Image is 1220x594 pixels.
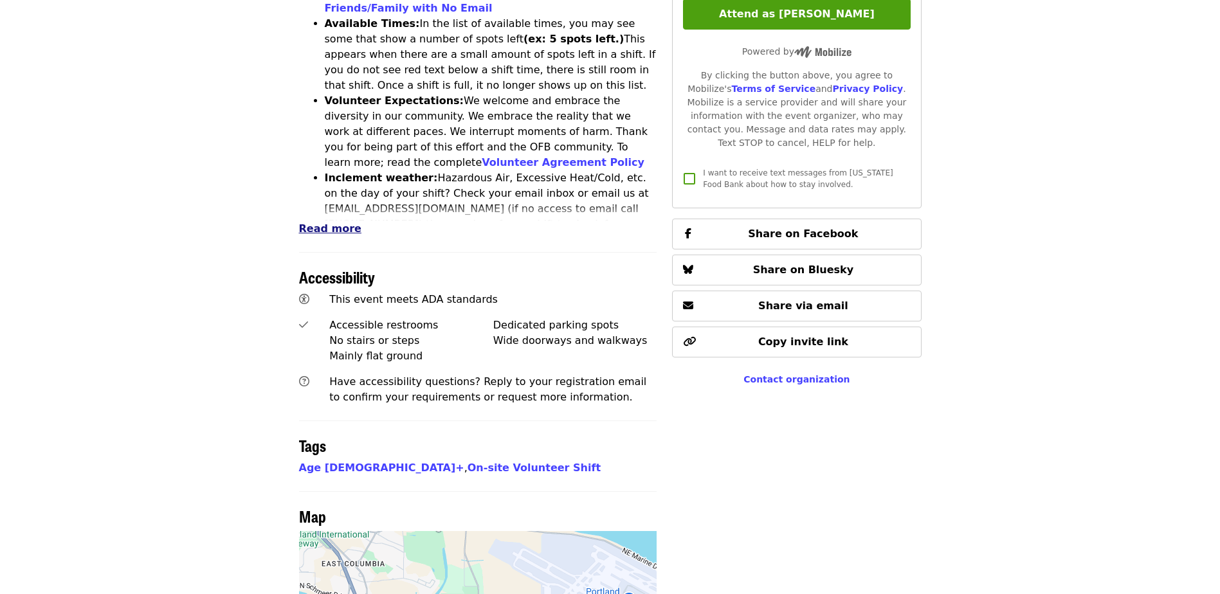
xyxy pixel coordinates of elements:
strong: Available Times: [325,17,420,30]
div: Mainly flat ground [329,348,493,364]
button: Read more [299,221,361,237]
div: By clicking the button above, you agree to Mobilize's and . Mobilize is a service provider and wi... [683,69,910,150]
button: Share on Bluesky [672,255,921,285]
span: , [299,462,468,474]
a: Contact organization [743,374,850,384]
span: I want to receive text messages from [US_STATE] Food Bank about how to stay involved. [703,168,893,189]
a: Age [DEMOGRAPHIC_DATA]+ [299,462,464,474]
span: Read more [299,222,361,235]
li: In the list of available times, you may see some that show a number of spots left This appears wh... [325,16,657,93]
span: Accessibility [299,265,375,288]
button: Copy invite link [672,327,921,357]
div: No stairs or steps [329,333,493,348]
li: We welcome and embrace the diversity in our community. We embrace the reality that we work at dif... [325,93,657,170]
a: Privacy Policy [832,84,903,94]
div: Accessible restrooms [329,318,493,333]
span: This event meets ADA standards [329,293,498,305]
strong: (ex: 5 spots left.) [524,33,624,45]
strong: Volunteer Expectations: [325,94,464,107]
i: question-circle icon [299,375,309,388]
button: Share on Facebook [672,219,921,249]
span: Map [299,505,326,527]
button: Share via email [672,291,921,321]
div: Dedicated parking spots [493,318,657,333]
a: Terms of Service [731,84,815,94]
span: Share via email [758,300,848,312]
span: Share on Facebook [748,228,858,240]
div: Wide doorways and walkways [493,333,657,348]
i: check icon [299,319,308,331]
span: Copy invite link [758,336,848,348]
span: Share on Bluesky [753,264,854,276]
span: Have accessibility questions? Reply to your registration email to confirm your requirements or re... [329,375,646,403]
span: Tags [299,434,326,456]
a: On-site Volunteer Shift [468,462,601,474]
img: Powered by Mobilize [794,46,851,58]
li: Hazardous Air, Excessive Heat/Cold, etc. on the day of your shift? Check your email inbox or emai... [325,170,657,248]
span: Powered by [742,46,851,57]
i: universal-access icon [299,293,309,305]
a: Volunteer Agreement Policy [482,156,644,168]
strong: Inclement weather: [325,172,438,184]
